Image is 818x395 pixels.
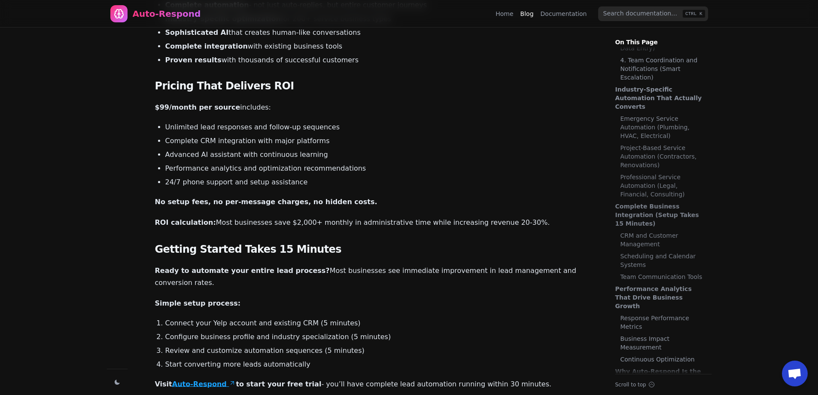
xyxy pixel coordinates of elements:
[541,9,587,18] a: Documentation
[155,217,588,229] p: Most businesses save $2,000+ monthly in administrative time while increasing revenue 20-30%.
[165,332,588,342] li: Configure business profile and industry specialization (5 minutes)
[172,380,236,388] a: Auto-Respond
[165,163,588,174] li: Performance analytics and optimization recommendations
[155,101,588,113] p: includes:
[165,55,588,65] li: with thousands of successful customers
[615,285,707,310] a: Performance Analytics That Drive Business Growth
[155,103,240,111] strong: $99/month per source
[155,218,216,227] strong: ROI calculation:
[782,361,808,386] a: Open chat
[155,265,588,289] p: Most businesses see immediate improvement in lead management and conversion rates.
[615,85,707,111] a: Industry-Specific Automation That Actually Converts
[155,380,322,388] strong: Visit to start your free trial
[620,114,707,140] a: Emergency Service Automation (Plumbing, HVAC, Electrical)
[165,318,588,328] li: Connect your Yelp account and existing CRM (5 minutes)
[620,273,707,281] a: Team Communication Tools
[598,6,708,21] input: Search documentation…
[165,56,222,64] strong: Proven results
[165,122,588,132] li: Unlimited lead responses and follow-up sequences
[155,242,588,256] h3: Getting Started Takes 15 Minutes
[615,202,707,228] a: Complete Business Integration (Setup Takes 15 Minutes)
[133,8,201,20] div: Auto-Respond
[620,173,707,199] a: Professional Service Automation (Legal, Financial, Consulting)
[165,150,588,160] li: Advanced AI assistant with continuous learning
[155,79,588,93] h3: Pricing That Delivers ROI
[165,42,248,50] strong: Complete integration
[620,56,707,82] a: 4. Team Coordination and Notifications (Smart Escalation)
[165,346,588,356] li: Review and customize automation sequences (5 minutes)
[165,177,588,187] li: 24/7 phone support and setup assistance
[165,28,229,37] strong: Sophisticated AI
[608,28,718,46] p: On This Page
[155,198,377,206] strong: No setup fees, no per-message charges, no hidden costs.
[155,299,241,307] strong: Simple setup process:
[155,378,588,390] p: - you’ll have complete lead automation running within 30 minutes.
[620,144,707,169] a: Project-Based Service Automation (Contractors, Renovations)
[620,355,707,364] a: Continuous Optimization
[620,314,707,331] a: Response Performance Metrics
[520,9,534,18] a: Blog
[110,5,201,22] a: Home page
[165,28,588,38] li: that creates human-like conversations
[165,359,588,370] li: Start converting more leads automatically
[615,381,712,388] button: Scroll to top
[620,334,707,352] a: Business Impact Measurement
[165,41,588,52] li: with existing business tools
[111,376,123,388] button: Change theme
[155,266,330,275] strong: Ready to automate your entire lead process?
[615,367,707,384] a: Why Auto-Respond Is the Complete Solution
[620,252,707,269] a: Scheduling and Calendar Systems
[620,231,707,248] a: CRM and Customer Management
[496,9,513,18] a: Home
[165,136,588,146] li: Complete CRM integration with major platforms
